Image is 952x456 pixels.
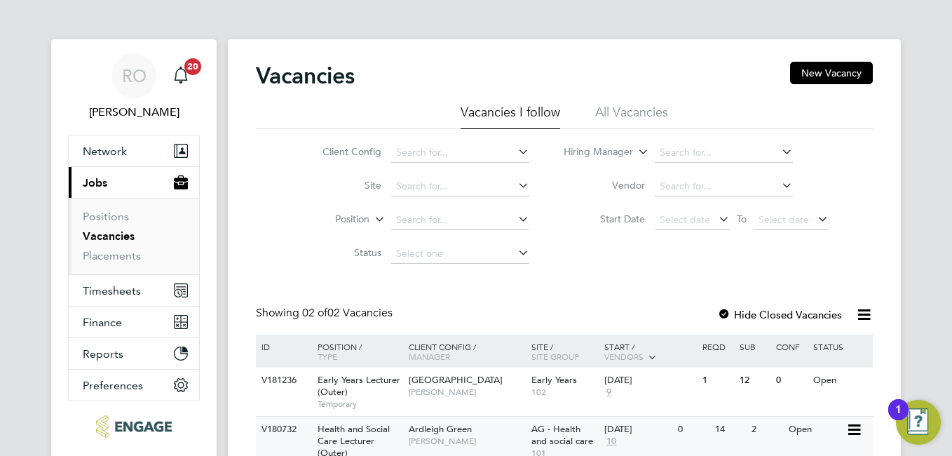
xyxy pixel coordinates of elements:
div: Showing [256,306,395,321]
input: Select one [391,244,529,264]
label: Vendor [564,179,645,192]
span: Select date [660,213,710,226]
div: V181236 [258,368,307,394]
div: Site / [528,335,601,368]
input: Search for... [655,143,793,163]
button: Network [69,135,199,166]
div: ID [258,335,307,358]
label: Site [301,179,381,192]
button: Jobs [69,167,199,198]
span: RO [122,67,147,85]
a: Go to home page [68,415,200,438]
span: [PERSON_NAME] [409,387,524,398]
div: 12 [736,368,773,394]
a: Vacancies [83,229,135,243]
button: Open Resource Center, 1 new notification [896,400,941,445]
div: Client Config / [405,335,528,368]
label: Position [289,213,369,227]
li: Vacancies I follow [461,104,560,129]
span: To [733,210,751,228]
div: Start / [601,335,699,370]
span: 20 [184,58,201,75]
label: Start Date [564,213,645,225]
span: 02 of [302,306,327,320]
span: Preferences [83,379,143,392]
span: 102 [531,387,598,398]
div: Open [810,368,871,394]
span: Reports [83,347,123,361]
a: 20 [167,53,195,98]
span: Ardleigh Green [409,423,472,435]
span: Roslyn O'Garro [68,104,200,121]
div: V180732 [258,417,307,443]
label: Hiring Manager [552,145,633,159]
span: Finance [83,316,122,329]
div: 0 [773,368,809,394]
span: Type [318,351,337,362]
div: 1 [699,368,735,394]
span: Early Years Lecturer (Outer) [318,374,400,398]
div: Sub [736,335,773,358]
span: Vendors [604,351,644,362]
span: [PERSON_NAME] [409,436,524,447]
div: 14 [712,417,748,443]
input: Search for... [391,210,529,230]
span: Manager [409,351,450,362]
h2: Vacancies [256,62,355,90]
div: Open [785,417,846,443]
span: Jobs [83,176,107,189]
a: Placements [83,249,141,262]
div: Status [810,335,871,358]
div: [DATE] [604,424,671,436]
div: Position / [307,335,405,368]
button: Timesheets [69,275,199,306]
span: [GEOGRAPHIC_DATA] [409,374,503,386]
label: Hide Closed Vacancies [717,308,842,321]
button: Reports [69,338,199,369]
label: Status [301,246,381,259]
span: Site Group [531,351,579,362]
button: Preferences [69,370,199,401]
span: Select date [759,213,809,226]
div: Conf [773,335,809,358]
span: 02 Vacancies [302,306,393,320]
input: Search for... [391,177,529,196]
button: Finance [69,307,199,337]
span: 10 [604,436,618,448]
input: Search for... [655,177,793,196]
input: Search for... [391,143,529,163]
button: New Vacancy [790,62,873,84]
span: Timesheets [83,284,141,297]
a: RO[PERSON_NAME] [68,53,200,121]
div: 0 [674,417,711,443]
img: ncclondon-logo-retina.png [96,415,171,438]
span: Network [83,145,127,158]
div: 1 [895,410,902,428]
span: Temporary [318,398,402,410]
span: Early Years [531,374,577,386]
a: Positions [83,210,129,223]
div: 2 [748,417,784,443]
div: Reqd [699,335,735,358]
div: Jobs [69,198,199,274]
span: 9 [604,387,613,398]
div: [DATE] [604,375,695,387]
label: Client Config [301,145,381,158]
span: AG - Health and social care [531,423,593,447]
li: All Vacancies [595,104,668,129]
